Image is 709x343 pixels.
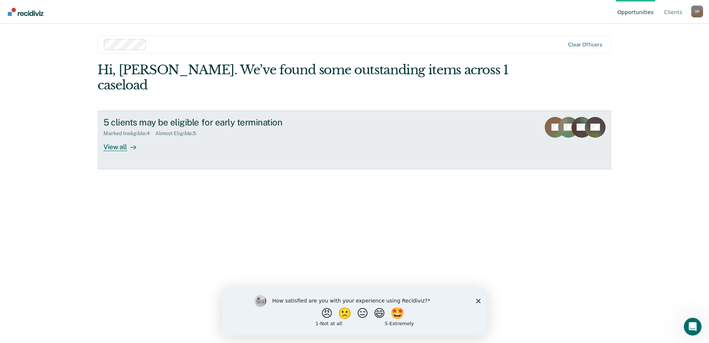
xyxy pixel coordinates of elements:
[568,42,602,48] div: Clear officers
[155,130,202,137] div: Almost Eligible : 5
[691,6,703,17] div: Y P
[103,137,145,151] div: View all
[691,6,703,17] button: Profile dropdown button
[103,130,155,137] div: Marked Ineligible : 4
[222,288,487,336] iframe: Survey by Kim from Recidiviz
[8,8,43,16] img: Recidiviz
[98,111,611,169] a: 5 clients may be eligible for early terminationMarked Ineligible:4Almost Eligible:5View all
[684,318,702,336] iframe: Intercom live chat
[103,117,364,128] div: 5 clients may be eligible for early termination
[98,62,509,93] div: Hi, [PERSON_NAME]. We’ve found some outstanding items across 1 caseload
